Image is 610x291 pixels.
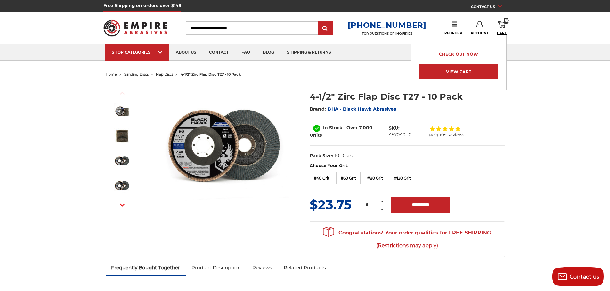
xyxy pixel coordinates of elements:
img: 60 grit flap disc [114,178,130,194]
a: Related Products [278,261,332,275]
span: $23.75 [310,197,352,212]
a: about us [169,44,203,61]
dd: 457040-10 [389,132,411,138]
a: Reviews [247,261,278,275]
button: Next [115,198,130,212]
span: Cart [497,31,507,35]
img: Black Hawk 4-1/2" x 7/8" Flap Disc Type 27 - 10 Pack [114,103,130,119]
label: Choose Your Grit: [310,163,505,169]
span: 150 [503,18,509,24]
input: Submit [319,22,332,35]
span: 105 Reviews [440,133,464,137]
span: In Stock [323,125,342,131]
span: Units [310,132,322,138]
a: BHA - Black Hawk Abrasives [328,106,396,112]
a: shipping & returns [281,44,338,61]
img: Empire Abrasives [103,16,167,41]
p: FOR QUESTIONS OR INQUIRIES [348,32,427,36]
span: (Restrictions may apply) [323,239,491,252]
span: (4.9) [429,133,438,137]
span: Brand: [310,106,326,112]
span: Contact us [570,274,599,280]
a: blog [256,44,281,61]
dd: 10 Discs [335,152,353,159]
a: [PHONE_NUMBER] [348,20,427,30]
span: 4-1/2" zirc flap disc t27 - 10 pack [181,72,241,77]
span: Account [471,31,489,35]
a: 150 Cart [497,21,507,35]
button: Previous [115,86,130,100]
a: flap discs [156,72,173,77]
a: Reorder [444,21,462,35]
span: Congratulations! Your order qualifies for FREE SHIPPING [323,226,491,252]
button: Contact us [552,267,604,286]
dt: Pack Size: [310,152,333,159]
a: CONTACT US [471,3,507,12]
a: Check out now [419,47,498,61]
span: 7,000 [359,125,372,131]
a: View Cart [419,64,498,79]
h1: 4-1/2" Zirc Flap Disc T27 - 10 Pack [310,90,505,103]
div: SHOP CATEGORIES [112,50,163,55]
a: Frequently Bought Together [106,261,186,275]
dt: SKU: [389,125,400,132]
span: - Over [344,125,358,131]
span: Reorder [444,31,462,35]
a: faq [235,44,256,61]
a: home [106,72,117,77]
a: sanding discs [124,72,149,77]
a: contact [203,44,235,61]
a: Product Description [186,261,247,275]
img: 10 pack of 4.5" Black Hawk Flap Discs [114,128,130,144]
img: 40 grit flap disc [114,153,130,169]
img: Black Hawk 4-1/2" x 7/8" Flap Disc Type 27 - 10 Pack [160,84,289,211]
